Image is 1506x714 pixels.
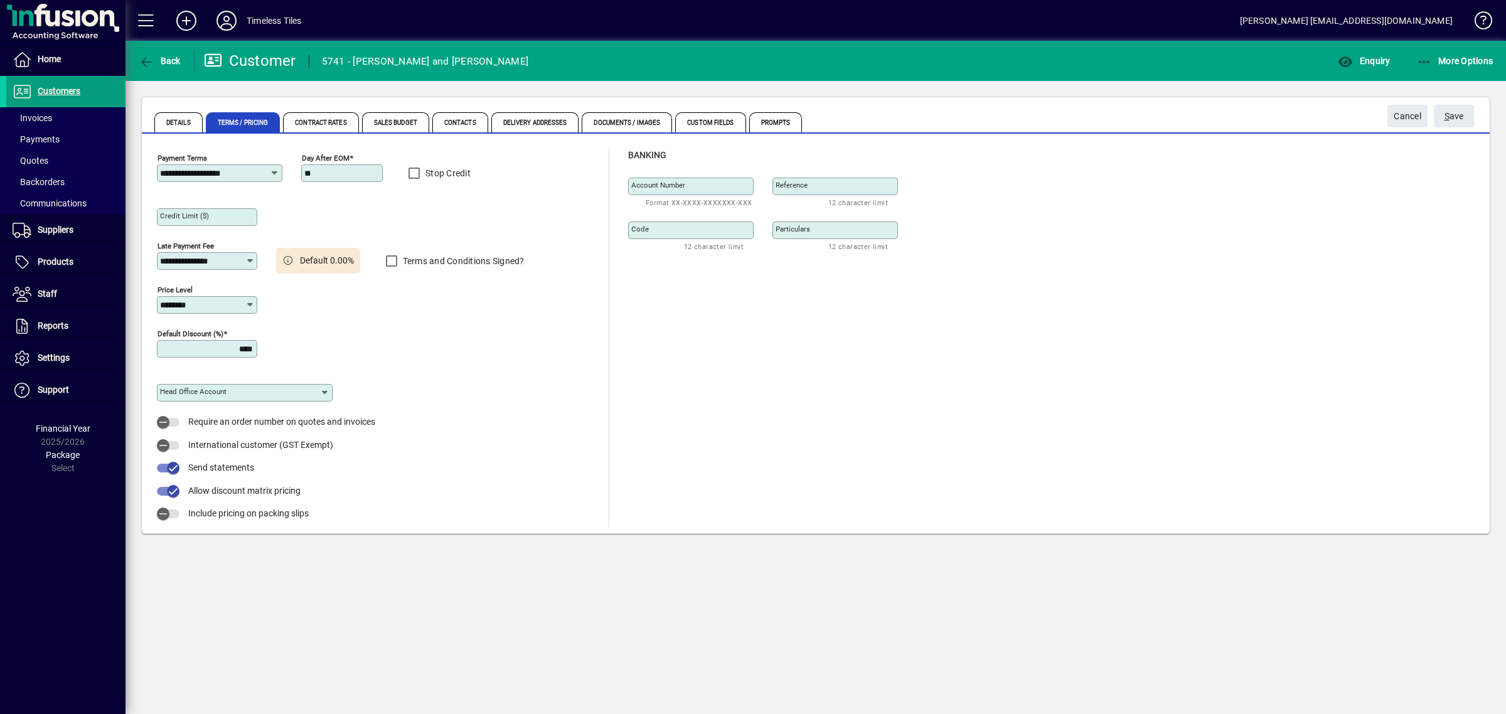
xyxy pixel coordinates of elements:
label: Terms and Conditions Signed? [400,255,525,267]
span: Enquiry [1338,56,1390,66]
button: Save [1434,105,1474,127]
span: More Options [1417,56,1493,66]
button: Back [136,50,184,72]
span: Quotes [13,156,48,166]
span: International customer (GST Exempt) [188,440,333,450]
a: Communications [6,193,125,214]
span: Send statements [188,462,254,472]
mat-label: Default Discount (%) [158,329,223,338]
span: Communications [13,198,87,208]
span: Documents / Images [582,112,672,132]
mat-hint: Format XX-XXXX-XXXXXXX-XXX [646,195,752,210]
app-page-header-button: Back [125,50,195,72]
span: ave [1445,106,1464,127]
mat-label: Particulars [776,225,810,233]
a: Support [6,375,125,406]
mat-label: Late Payment Fee [158,242,214,250]
span: Package [46,450,80,460]
a: Settings [6,343,125,374]
span: Settings [38,353,70,363]
div: Customer [204,51,296,71]
button: Enquiry [1335,50,1393,72]
a: Invoices [6,107,125,129]
mat-label: Code [631,225,649,233]
span: Customers [38,86,80,96]
span: Details [154,112,203,132]
span: Back [139,56,181,66]
span: Reports [38,321,68,331]
span: Default 0.00% [300,254,354,267]
span: Backorders [13,177,65,187]
span: Financial Year [36,424,90,434]
button: Profile [206,9,247,32]
div: 5741 - [PERSON_NAME] and [PERSON_NAME] [322,51,529,72]
span: Sales Budget [362,112,429,132]
a: Payments [6,129,125,150]
span: Custom Fields [675,112,745,132]
span: Include pricing on packing slips [188,508,309,518]
span: Allow discount matrix pricing [188,486,301,496]
span: Staff [38,289,57,299]
mat-hint: 12 character limit [828,195,888,210]
a: Products [6,247,125,278]
span: S [1445,111,1450,121]
mat-label: Head Office Account [160,387,227,396]
label: Stop Credit [423,167,471,179]
mat-label: Day after EOM [302,154,350,163]
a: Home [6,44,125,75]
span: Banking [628,150,666,160]
span: Prompts [749,112,803,132]
mat-hint: 12 character limit [684,239,744,253]
button: More Options [1414,50,1497,72]
span: Delivery Addresses [491,112,579,132]
mat-label: Payment Terms [158,154,207,163]
span: Home [38,54,61,64]
span: Contacts [432,112,488,132]
mat-label: Account number [631,181,685,189]
span: Payments [13,134,60,144]
span: Cancel [1394,106,1421,127]
mat-label: Credit Limit ($) [160,211,209,220]
span: Contract Rates [283,112,358,132]
div: Timeless Tiles [247,11,301,31]
a: Staff [6,279,125,310]
button: Cancel [1387,105,1428,127]
mat-label: Price Level [158,285,193,294]
span: Suppliers [38,225,73,235]
a: Knowledge Base [1465,3,1490,43]
a: Reports [6,311,125,342]
a: Quotes [6,150,125,171]
mat-hint: 12 character limit [828,239,888,253]
div: [PERSON_NAME] [EMAIL_ADDRESS][DOMAIN_NAME] [1240,11,1453,31]
span: Require an order number on quotes and invoices [188,417,375,427]
a: Suppliers [6,215,125,246]
button: Add [166,9,206,32]
span: Support [38,385,69,395]
a: Backorders [6,171,125,193]
span: Invoices [13,113,52,123]
span: Products [38,257,73,267]
mat-label: Reference [776,181,808,189]
span: Terms / Pricing [206,112,280,132]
